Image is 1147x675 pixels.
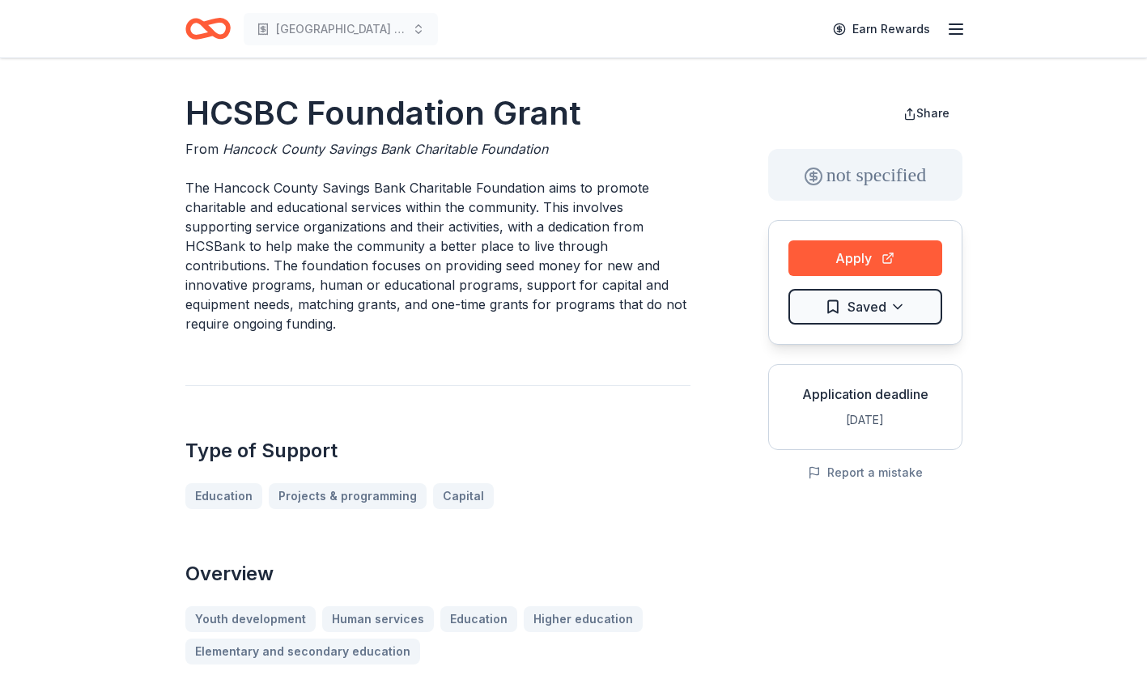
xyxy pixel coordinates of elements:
span: Saved [848,296,886,317]
h1: HCSBC Foundation Grant [185,91,690,136]
p: The Hancock County Savings Bank Charitable Foundation aims to promote charitable and educational ... [185,178,690,333]
a: Education [185,483,262,509]
button: Share [890,97,962,129]
a: Home [185,10,231,48]
span: Share [916,106,949,120]
div: Application deadline [782,384,949,404]
h2: Type of Support [185,438,690,464]
span: Hancock County Savings Bank Charitable Foundation [223,141,548,157]
h2: Overview [185,561,690,587]
div: [DATE] [782,410,949,430]
button: Saved [788,289,942,325]
a: Projects & programming [269,483,427,509]
button: Report a mistake [808,463,923,482]
a: Capital [433,483,494,509]
a: Earn Rewards [823,15,940,44]
span: [GEOGRAPHIC_DATA] (collaborative project) [276,19,406,39]
div: not specified [768,149,962,201]
div: From [185,139,690,159]
button: [GEOGRAPHIC_DATA] (collaborative project) [244,13,438,45]
button: Apply [788,240,942,276]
